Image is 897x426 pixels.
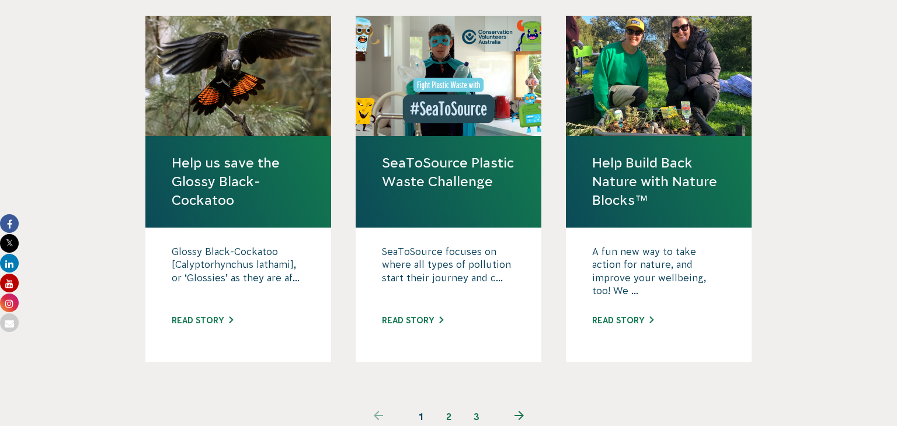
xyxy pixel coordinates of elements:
[592,245,725,303] p: A fun new way to take action for nature, and improve your wellbeing, too! We ...
[382,153,515,191] a: SeaToSource Plastic Waste Challenge
[172,245,305,303] p: Glossy Black-Cockatoo [Calyptorhynchus lathami], or ‘Glossies’ as they are af...
[592,316,653,325] a: Read story
[592,153,725,210] a: Help Build Back Nature with Nature Blocks™
[172,316,233,325] a: Read story
[382,245,515,303] p: SeaToSource focuses on where all types of pollution start their journey and c...
[382,316,443,325] a: Read story
[172,153,305,210] a: Help us save the Glossy Black-Cockatoo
